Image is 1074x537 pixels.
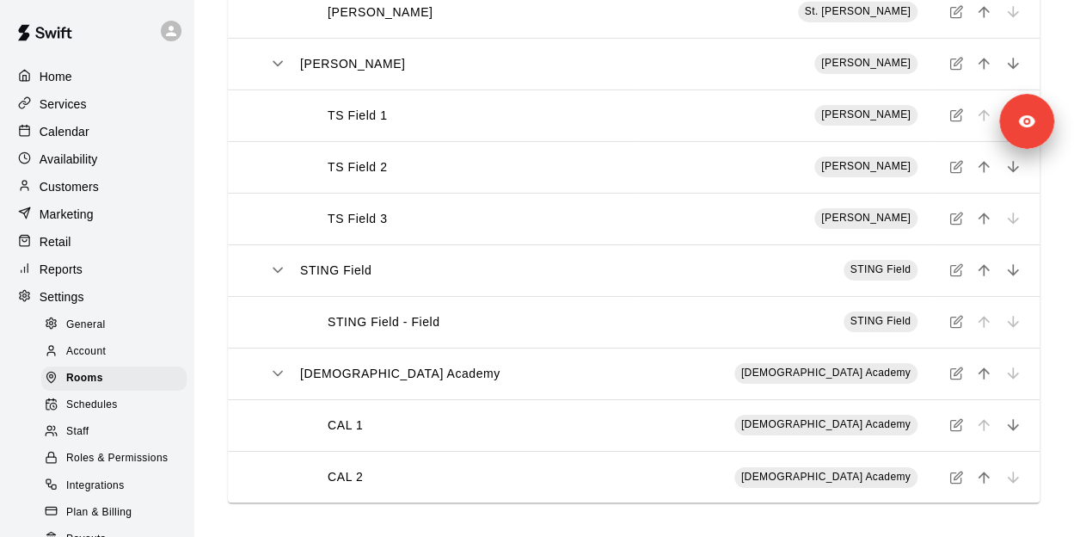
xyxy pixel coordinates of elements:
button: move item up [971,51,997,77]
span: [DEMOGRAPHIC_DATA] Academy [741,418,911,430]
p: STING Field - Field [328,313,439,331]
span: STING Field [850,315,911,327]
button: move item up [971,361,997,386]
a: Staff [41,419,193,446]
a: Rooms [41,366,193,392]
div: Plan & Billing [41,501,187,525]
div: Schedules [41,393,187,417]
span: Account [66,343,106,361]
button: move item down [1000,412,1026,438]
p: Retail [40,233,71,250]
p: [PERSON_NAME] [328,3,433,22]
button: move item up [971,257,997,283]
span: Integrations [66,478,125,495]
p: CAL 1 [328,417,363,435]
a: Reports [14,256,180,282]
p: CAL 2 [328,468,363,486]
span: Schedules [66,397,118,414]
p: TS Field 3 [328,210,387,228]
span: [PERSON_NAME] [821,108,911,120]
a: Integrations [41,472,193,499]
p: [PERSON_NAME] [300,55,405,73]
a: Availability [14,146,180,172]
a: Retail [14,229,180,255]
span: [PERSON_NAME] [821,212,911,224]
span: [DEMOGRAPHIC_DATA] Academy [741,471,911,483]
span: STING Field [850,263,911,275]
a: Calendar [14,119,180,145]
a: Plan & Billing [41,499,193,526]
a: Account [41,338,193,365]
a: General [41,312,193,338]
span: Staff [66,423,89,441]
p: Reports [40,261,83,278]
div: Account [41,340,187,364]
a: Customers [14,174,180,200]
span: Rooms [66,370,103,387]
p: Settings [40,288,84,306]
p: STING Field [300,262,371,280]
div: Rooms [41,367,187,391]
button: move item up [971,465,997,491]
a: Schedules [41,392,193,419]
p: Availability [40,151,98,168]
span: Plan & Billing [66,504,132,522]
a: Roles & Permissions [41,446,193,472]
span: Roles & Permissions [66,450,168,467]
span: [PERSON_NAME] [821,57,911,69]
div: Roles & Permissions [41,447,187,471]
p: TS Field 2 [328,158,387,176]
p: Services [40,96,87,113]
a: Settings [14,284,180,310]
div: Integrations [41,474,187,498]
a: Marketing [14,201,180,227]
div: General [41,313,187,337]
p: [DEMOGRAPHIC_DATA] Academy [300,365,500,383]
button: move item down [1000,51,1026,77]
p: TS Field 1 [328,107,387,125]
p: Marketing [40,206,94,223]
p: Calendar [40,123,89,140]
span: [DEMOGRAPHIC_DATA] Academy [741,367,911,379]
button: move item up [971,206,997,231]
div: Staff [41,420,187,444]
button: move item down [1000,257,1026,283]
button: move item down [1000,154,1026,180]
span: [PERSON_NAME] [821,160,911,172]
p: Home [40,68,72,85]
a: Services [14,91,180,117]
p: Customers [40,178,99,195]
button: move item up [971,154,997,180]
span: General [66,317,106,334]
span: St. [PERSON_NAME] [805,5,911,17]
a: Home [14,64,180,89]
